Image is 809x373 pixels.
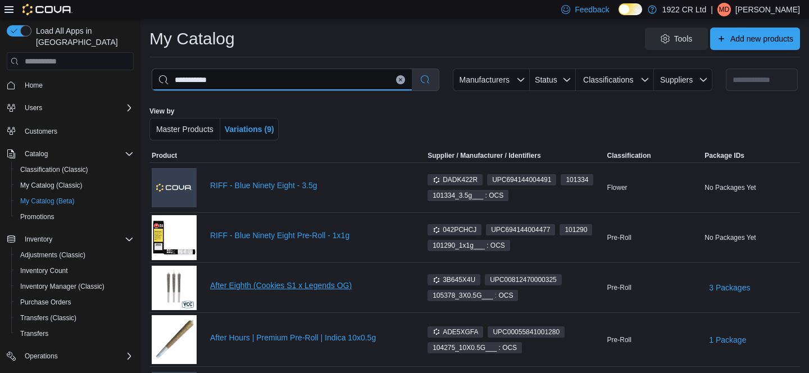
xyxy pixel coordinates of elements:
span: UPC 694144004477 [491,225,550,235]
div: Flower [605,181,703,194]
span: Transfers [20,329,48,338]
span: Home [20,78,134,92]
label: View by [149,107,174,116]
img: After Hours | Premium Pre-Roll | Indica 10x0.5g [152,315,197,364]
span: Inventory Manager (Classic) [16,280,134,293]
span: Purchase Orders [20,298,71,307]
button: Inventory [20,233,57,246]
span: Inventory Count [20,266,68,275]
button: Inventory Manager (Classic) [11,279,138,294]
div: Mike Dunn [717,3,731,16]
button: Inventory Count [11,263,138,279]
span: My Catalog (Classic) [16,179,134,192]
a: Adjustments (Classic) [16,248,90,262]
p: 1922 CR Ltd [662,3,707,16]
a: My Catalog (Beta) [16,194,79,208]
span: Customers [25,127,57,136]
span: Classification (Classic) [16,163,134,176]
div: No Packages Yet [702,181,800,194]
span: Users [25,103,42,112]
span: 042PCHCJ [428,224,481,235]
button: Tools [645,28,708,50]
div: No Packages Yet [702,231,800,244]
button: Classification (Classic) [11,162,138,178]
button: Users [20,101,47,115]
button: My Catalog (Beta) [11,193,138,209]
span: 105378_3X0.5G___ : OCS [428,290,518,301]
span: DADK422R [433,175,478,185]
button: Home [2,77,138,93]
span: UPC00812470000325 [485,274,562,285]
span: 105378_3X0.5G___ : OCS [433,290,513,301]
div: Pre-Roll [605,231,703,244]
input: Dark Mode [619,3,642,15]
a: After Eighth (Cookies S1 x Legends OG) [210,281,407,290]
span: UPC 694144004491 [492,175,551,185]
button: Transfers [11,326,138,342]
span: Inventory [25,235,52,244]
button: 1 Package [705,329,751,351]
img: RIFF - Blue Ninety Eight Pre-Roll - 1x1g [152,215,197,260]
span: MD [719,3,730,16]
button: Manufacturers [453,69,529,91]
span: DADK422R [428,174,483,185]
span: 101290_1x1g___ : OCS [433,240,505,251]
img: Cova [22,4,72,15]
a: RIFF - Blue Ninety Eight Pre-Roll - 1x1g [210,231,407,240]
span: Adjustments (Classic) [16,248,134,262]
span: UPC694144004477 [486,224,555,235]
span: Transfers (Classic) [20,313,76,322]
a: Transfers [16,327,53,340]
span: Promotions [16,210,134,224]
span: Status [535,75,557,84]
span: 3B645X4U [428,274,480,285]
span: Adjustments (Classic) [20,251,85,260]
span: My Catalog (Beta) [20,197,75,206]
span: 1 Package [709,334,746,345]
img: RIFF - Blue Ninety Eight - 3.5g [152,168,197,207]
div: Supplier / Manufacturer / Identifiers [428,151,540,160]
span: Add new products [730,33,793,44]
button: Suppliers [654,69,712,91]
span: 042PCHCJ [433,225,476,235]
a: Classification (Classic) [16,163,93,176]
a: RIFF - Blue Ninety Eight - 3.5g [210,181,407,190]
span: Inventory Count [16,264,134,278]
span: Load All Apps in [GEOGRAPHIC_DATA] [31,25,134,48]
span: UPC 00812470000325 [490,275,557,285]
span: 101290 [565,225,587,235]
span: Operations [25,352,58,361]
span: ADE5XGFA [428,326,483,338]
button: Inventory [2,231,138,247]
span: Transfers [16,327,134,340]
span: Catalog [20,147,134,161]
button: 3 Packages [705,276,755,299]
span: 104275_10X0.5G___ : OCS [428,342,522,353]
span: Purchase Orders [16,295,134,309]
img: After Eighth (Cookies S1 x Legends OG) [152,266,197,310]
a: Transfers (Classic) [16,311,81,325]
button: Add new products [710,28,800,50]
button: Catalog [2,146,138,162]
span: Customers [20,124,134,138]
span: UPC 00055841001280 [493,327,560,337]
button: Users [2,100,138,116]
span: Inventory [20,233,134,246]
button: Classifications [576,69,654,91]
span: Users [20,101,134,115]
button: Operations [20,349,62,363]
div: Pre-Roll [605,333,703,347]
span: My Catalog (Beta) [16,194,134,208]
button: Status [530,69,576,91]
a: My Catalog (Classic) [16,179,87,192]
button: Adjustments (Classic) [11,247,138,263]
span: ADE5XGFA [433,327,478,337]
span: Classification [607,151,651,160]
span: 101334 [561,174,593,185]
span: Classifications [583,75,633,84]
button: Operations [2,348,138,364]
a: Inventory Manager (Classic) [16,280,109,293]
span: Home [25,81,43,90]
span: 101290 [560,224,592,235]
